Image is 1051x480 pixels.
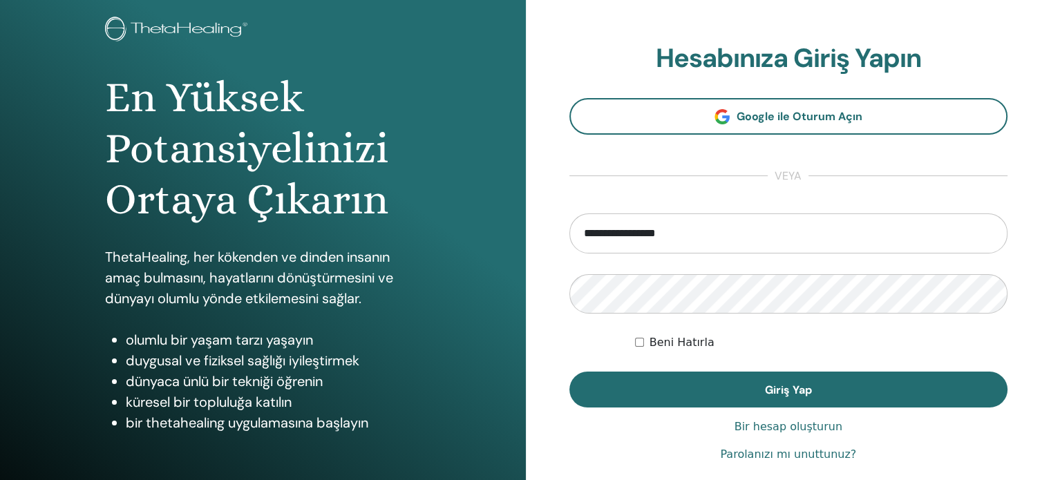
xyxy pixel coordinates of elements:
[765,383,812,397] font: Giriş Yap
[635,334,1007,351] div: Beni süresiz olarak veya manuel olarak çıkış yapana kadar kimlik doğrulamalı tut
[105,248,393,307] font: ThetaHealing, her kökenden ve dinden insanın amaç bulmasını, hayatlarını dönüştürmesini ve dünyay...
[650,336,714,349] font: Beni Hatırla
[105,73,388,224] font: En Yüksek Potansiyelinizi Ortaya Çıkarın
[569,98,1008,135] a: Google ile Oturum Açın
[737,109,862,124] font: Google ile Oturum Açın
[126,372,323,390] font: dünyaca ünlü bir tekniği öğrenin
[720,446,856,463] a: Parolanızı mı unuttunuz?
[126,393,292,411] font: küresel bir topluluğa katılın
[735,420,842,433] font: Bir hesap oluşturun
[735,419,842,435] a: Bir hesap oluşturun
[569,372,1008,407] button: Giriş Yap
[775,169,802,183] font: veya
[656,41,921,75] font: Hesabınıza Giriş Yapın
[126,414,368,432] font: bir thetahealing uygulamasına başlayın
[126,331,313,349] font: olumlu bir yaşam tarzı yaşayın
[126,352,359,369] font: duygusal ve fiziksel sağlığı iyileştirmek
[720,448,856,461] font: Parolanızı mı unuttunuz?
